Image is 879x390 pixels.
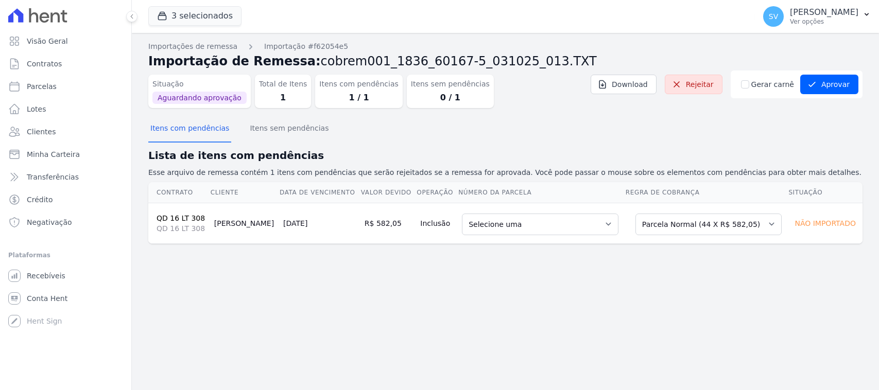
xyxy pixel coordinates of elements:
[360,203,417,243] td: R$ 582,05
[148,182,210,203] th: Contrato
[319,92,398,104] dd: 1 / 1
[321,54,597,68] span: cobrem001_1836_60167-5_031025_013.TXT
[790,17,858,26] p: Ver opções
[264,41,348,52] a: Importação #f62054e5
[148,41,237,52] a: Importações de remessa
[769,13,778,20] span: SV
[4,99,127,119] a: Lotes
[148,52,863,70] h2: Importação de Remessa:
[27,194,53,205] span: Crédito
[4,288,127,309] a: Conta Hent
[4,265,127,286] a: Recebíveis
[248,116,331,143] button: Itens sem pendências
[27,172,79,182] span: Transferências
[411,92,490,104] dd: 0 / 1
[27,127,56,137] span: Clientes
[665,75,722,94] a: Rejeitar
[4,144,127,165] a: Minha Carteira
[319,79,398,90] dt: Itens com pendências
[4,76,127,97] a: Parcelas
[458,182,625,203] th: Número da Parcela
[27,36,68,46] span: Visão Geral
[27,217,72,227] span: Negativação
[4,54,127,74] a: Contratos
[591,75,657,94] a: Download
[148,41,863,52] nav: Breadcrumb
[751,79,794,90] label: Gerar carnê
[148,148,863,163] h2: Lista de itens com pendências
[27,81,57,92] span: Parcelas
[792,216,858,231] div: Não importado
[27,104,46,114] span: Lotes
[4,167,127,187] a: Transferências
[148,6,242,26] button: 3 selecionados
[152,92,247,104] span: Aguardando aprovação
[27,59,62,69] span: Contratos
[279,203,360,243] td: [DATE]
[279,182,360,203] th: Data de Vencimento
[4,212,127,233] a: Negativação
[259,79,307,90] dt: Total de Itens
[152,79,247,90] dt: Situação
[411,79,490,90] dt: Itens sem pendências
[416,182,458,203] th: Operação
[416,203,458,243] td: Inclusão
[157,223,206,234] span: QD 16 LT 308
[4,121,127,142] a: Clientes
[8,249,123,261] div: Plataformas
[157,214,205,222] a: QD 16 LT 308
[4,31,127,51] a: Visão Geral
[790,7,858,17] p: [PERSON_NAME]
[27,271,65,281] span: Recebíveis
[625,182,788,203] th: Regra de Cobrança
[4,189,127,210] a: Crédito
[360,182,417,203] th: Valor devido
[27,149,80,159] span: Minha Carteira
[210,203,279,243] td: [PERSON_NAME]
[259,92,307,104] dd: 1
[148,116,231,143] button: Itens com pendências
[788,182,863,203] th: Situação
[755,2,879,31] button: SV [PERSON_NAME] Ver opções
[148,167,863,178] p: Esse arquivo de remessa contém 1 itens com pendências que serão rejeitados se a remessa for aprov...
[27,293,67,304] span: Conta Hent
[210,182,279,203] th: Cliente
[800,75,858,94] button: Aprovar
